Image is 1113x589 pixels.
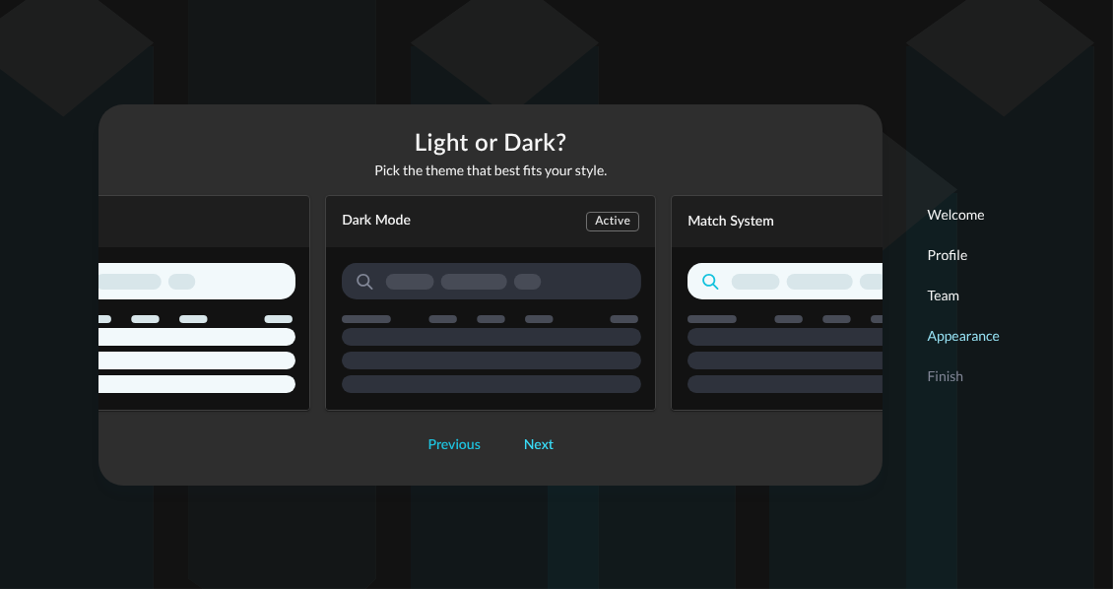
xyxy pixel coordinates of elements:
[672,196,1001,412] button: Match System
[512,430,565,462] button: Next
[927,285,1000,305] p: Team
[927,244,1000,265] p: Profile
[417,430,492,462] button: Previous
[927,365,1000,386] p: Finish
[428,433,481,458] div: Previous
[927,204,1000,225] p: Welcome
[927,325,1000,346] p: Appearance
[687,213,774,230] span: Match System
[524,433,554,458] div: Next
